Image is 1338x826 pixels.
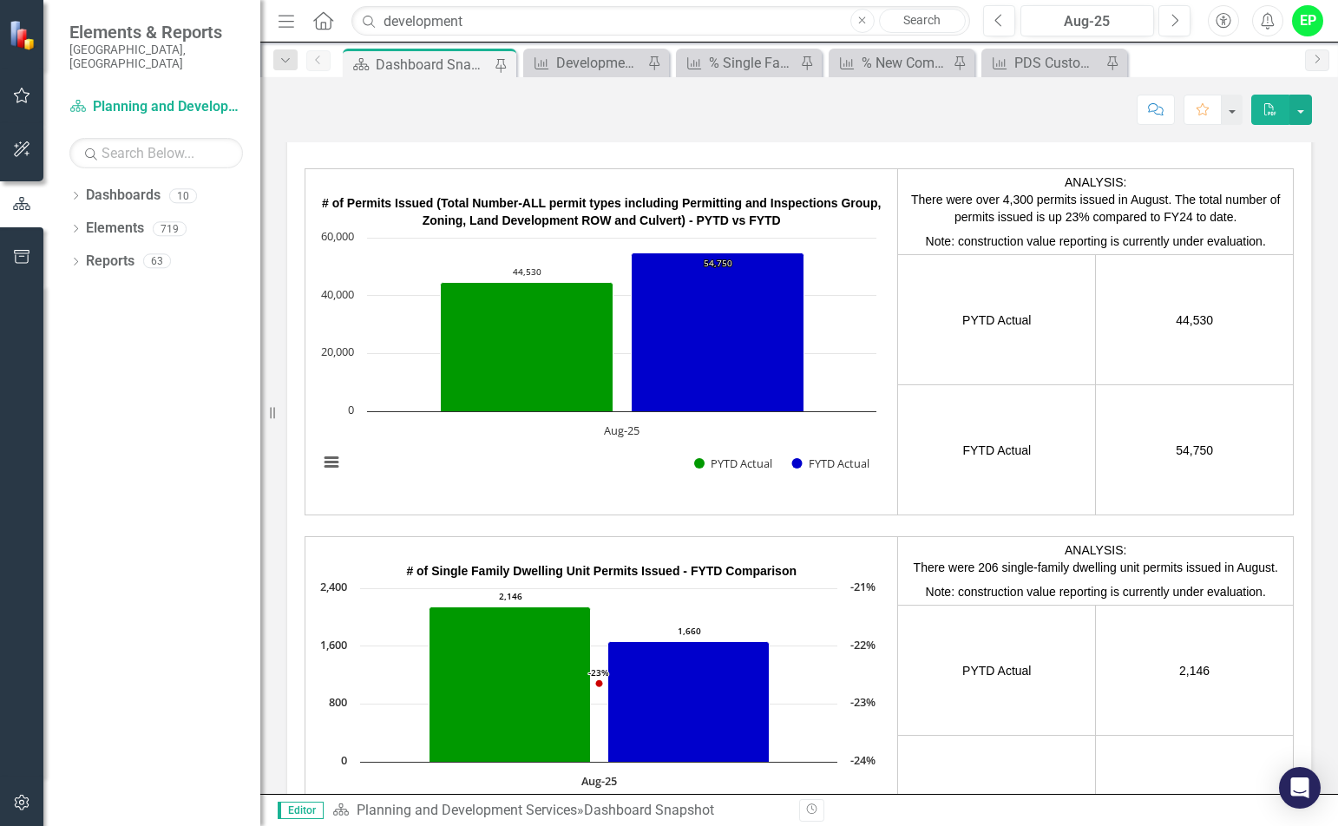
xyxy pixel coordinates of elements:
[376,54,490,75] div: Dashboard Snapshot
[169,188,197,203] div: 10
[430,607,591,763] path: Aug-25, 2,146. PYTD Actual.
[604,423,639,438] text: Aug-25
[584,802,714,818] div: Dashboard Snapshot
[430,607,591,763] g: PYTD Actual, series 2 of 3. Bar series with 1 bar. Y axis, values.
[332,801,786,821] div: »
[499,590,522,602] text: 2,146
[321,344,354,359] text: 20,000
[1020,5,1154,36] button: Aug-25
[1026,11,1148,32] div: Aug-25
[1279,767,1321,809] div: Open Intercom Messenger
[608,642,770,763] path: Aug-25, 1,660. FYTD Actual.
[902,191,1289,229] p: There were over 4,300 permits issued in August. The total number of permits issued is up 23% comp...
[1096,606,1294,736] td: 2,146
[1014,52,1101,74] div: PDS Customer Service (Copy) w/ Accela
[902,580,1289,600] p: Note: construction value reporting is currently under evaluation.
[341,752,347,768] text: 0
[1292,5,1323,36] button: EP
[833,52,948,74] a: % New Commercial On Time Reviews Monthly
[850,694,876,710] text: -23%
[898,255,1096,385] td: PYTD Actual
[348,402,354,417] text: 0
[153,221,187,236] div: 719
[69,43,243,71] small: [GEOGRAPHIC_DATA], [GEOGRAPHIC_DATA]
[310,229,893,489] div: Chart. Highcharts interactive chart.
[986,52,1101,74] a: PDS Customer Service (Copy) w/ Accela
[320,637,347,652] text: 1,600
[528,52,643,74] a: Development Trends
[850,579,876,594] text: -21%
[310,229,885,489] svg: Interactive chart
[902,229,1289,250] p: Note: construction value reporting is currently under evaluation.
[898,537,1294,606] td: ANALYSIS:
[709,52,796,74] div: % Single Family Residential Permit Reviews On Time Monthly
[608,642,770,763] g: FYTD Actual, series 3 of 3. Bar series with 1 bar. Y axis, values.
[69,138,243,168] input: Search Below...
[86,219,144,239] a: Elements
[588,666,609,678] text: -23%
[143,254,171,269] div: 63
[69,97,243,117] a: Planning and Development Services
[902,559,1289,580] p: There were 206 single-family dwelling unit permits issued in August.
[1096,385,1294,515] td: 54,750
[581,773,617,789] text: Aug-25
[596,680,603,687] path: Aug-25, -22.64678472. % Change.
[632,253,804,412] path: Aug-25, 54,750. FYTD Actual.
[678,625,701,637] text: 1,660
[850,637,876,652] text: -22%
[319,450,344,475] button: View chart menu, Chart
[862,52,948,74] div: % New Commercial On Time Reviews Monthly
[704,257,732,269] text: 54,750
[898,169,1294,255] td: ANALYSIS:
[596,680,603,687] g: % Change, series 1 of 3. Line with 1 data point. Y axis, values.
[441,283,613,412] path: Aug-25, 44,530. PYTD Actual.
[850,752,876,768] text: -24%
[879,9,966,33] a: Search
[278,802,324,819] span: Editor
[322,196,881,227] span: # of Permits Issued (Total Number-ALL permit types including Permitting and Inspections Group, Zo...
[329,694,347,710] text: 800
[69,22,243,43] span: Elements & Reports
[86,252,134,272] a: Reports
[632,253,804,412] g: FYTD Actual, bar series 2 of 2 with 1 bar.
[1096,255,1294,385] td: 44,530
[357,802,577,818] a: Planning and Development Services
[898,606,1096,736] td: PYTD Actual
[321,228,354,244] text: 60,000
[86,186,161,206] a: Dashboards
[513,265,541,278] text: 44,530
[792,456,869,471] button: Show FYTD Actual
[320,579,347,594] text: 2,400
[556,52,643,74] div: Development Trends
[441,283,613,412] g: PYTD Actual, bar series 1 of 2 with 1 bar.
[898,385,1096,515] td: FYTD Actual
[9,19,39,49] img: ClearPoint Strategy
[694,456,773,471] button: Show PYTD Actual
[351,6,970,36] input: Search ClearPoint...
[680,52,796,74] a: % Single Family Residential Permit Reviews On Time Monthly
[321,286,354,302] text: 40,000
[406,564,797,578] span: # of Single Family Dwelling Unit Permits Issued - FYTD Comparison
